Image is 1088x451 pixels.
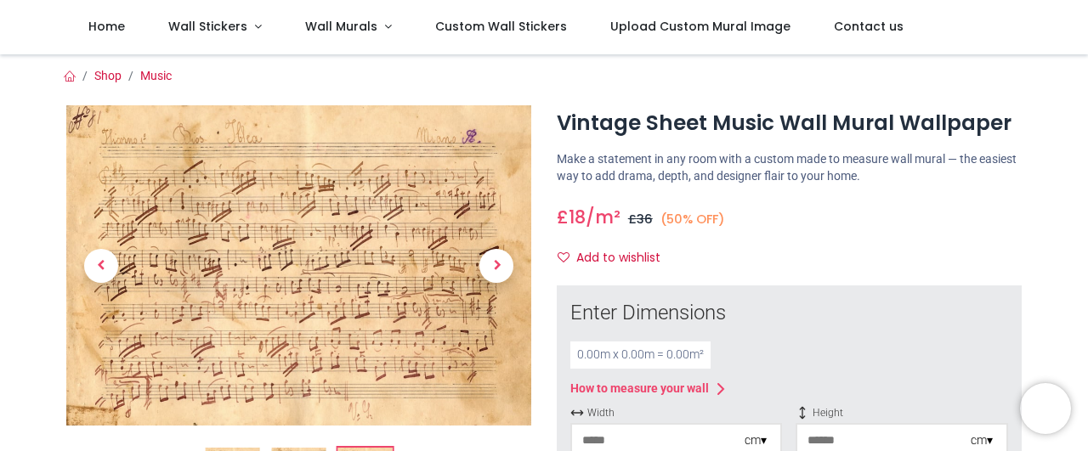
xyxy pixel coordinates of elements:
span: £ [557,205,586,229]
div: How to measure your wall [570,381,709,397]
span: Wall Stickers [168,18,247,35]
span: /m² [586,205,620,229]
span: Height [796,406,1007,420]
span: Previous [84,249,118,283]
i: Add to wishlist [558,251,569,263]
span: Contact us [834,18,904,35]
div: Enter Dimensions [570,299,1008,328]
a: Music [140,69,172,82]
p: Make a statement in any room with a custom made to measure wall mural — the easiest way to add dr... [557,151,1022,184]
small: (50% OFF) [660,211,725,228]
iframe: Brevo live chat [1020,383,1071,434]
span: Upload Custom Mural Image [610,18,790,35]
img: WS-50232-03 [66,105,531,426]
a: Shop [94,69,122,82]
span: 18 [569,205,586,229]
span: Home [88,18,125,35]
span: Width [570,406,782,420]
span: £ [628,211,653,228]
span: 36 [637,211,653,228]
button: Add to wishlistAdd to wishlist [557,244,675,273]
span: Wall Murals [305,18,377,35]
a: Previous [66,154,136,378]
h1: Vintage Sheet Music Wall Mural Wallpaper [557,109,1022,138]
span: Next [479,249,513,283]
div: cm ▾ [745,432,767,449]
a: Next [462,154,531,378]
div: 0.00 m x 0.00 m = 0.00 m² [570,341,711,369]
span: Custom Wall Stickers [435,18,567,35]
div: cm ▾ [971,432,993,449]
